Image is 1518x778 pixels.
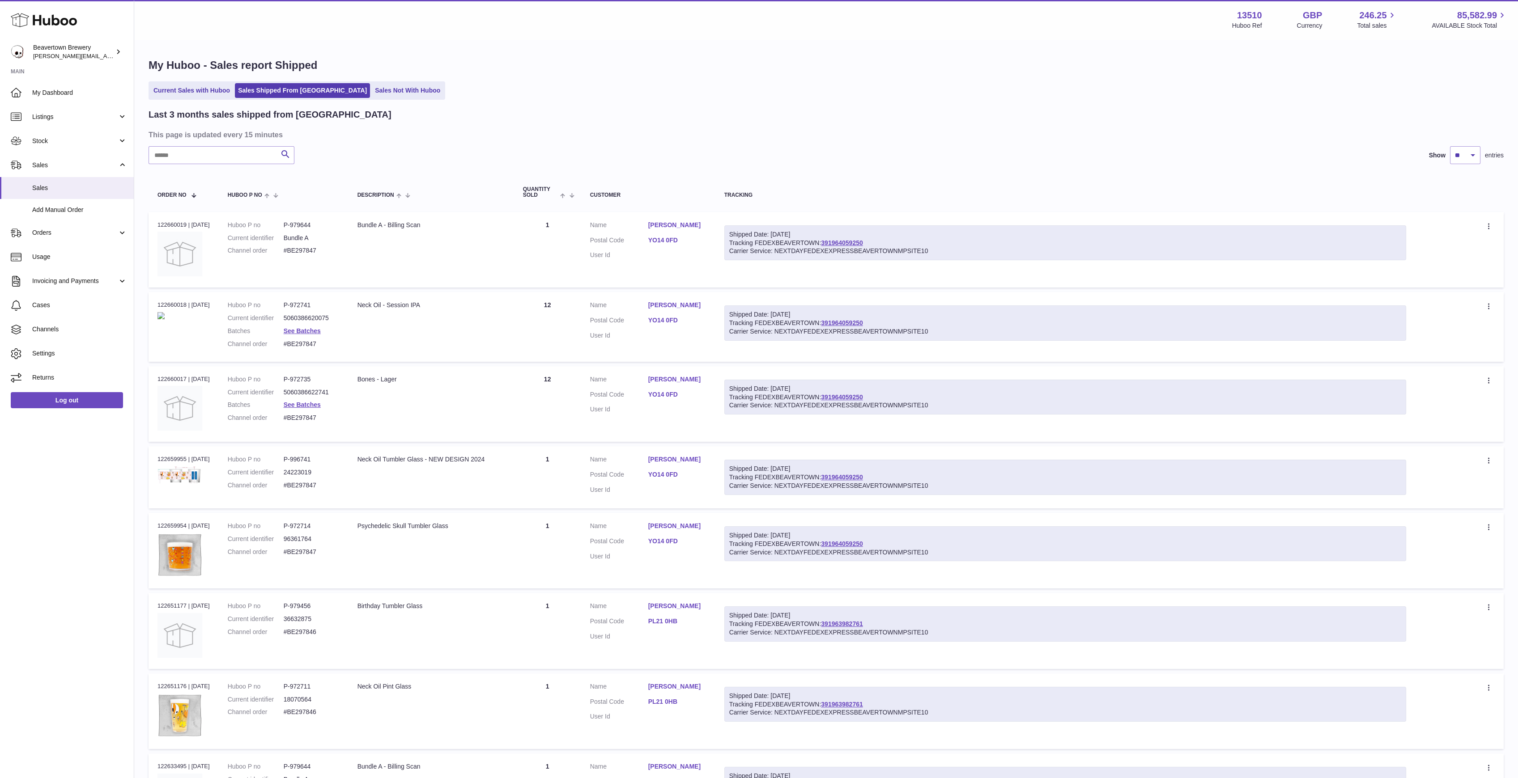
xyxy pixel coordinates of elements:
dt: Channel order [228,246,284,255]
td: 1 [514,446,581,508]
span: Usage [32,253,127,261]
span: Quantity Sold [523,186,558,198]
div: Shipped Date: [DATE] [729,531,1402,540]
dt: Channel order [228,414,284,422]
div: Carrier Service: NEXTDAYFEDEXEXPRESSBEAVERTOWNMPSITE10 [729,708,1402,717]
dd: P-972735 [284,375,340,384]
a: PL21 0HB [648,698,706,706]
dt: Name [590,682,648,693]
dd: P-979456 [284,602,340,610]
a: Sales Not With Huboo [372,83,443,98]
a: [PERSON_NAME] [648,602,706,610]
strong: GBP [1303,9,1322,21]
span: Sales [32,184,127,192]
dd: 24223019 [284,468,340,477]
dd: #BE297846 [284,628,340,636]
dd: P-972711 [284,682,340,691]
dd: #BE297847 [284,246,340,255]
span: Settings [32,349,127,358]
div: Carrier Service: NEXTDAYFEDEXEXPRESSBEAVERTOWNMPSITE10 [729,482,1402,490]
div: 122659954 | [DATE] [157,522,210,530]
a: 391964059250 [821,319,863,326]
a: [PERSON_NAME] [648,762,706,771]
div: Birthday Tumbler Glass [357,602,505,610]
div: Tracking FEDEXBEAVERTOWN: [724,225,1407,261]
span: AVAILABLE Stock Total [1432,21,1507,30]
a: 85,582.99 AVAILABLE Stock Total [1432,9,1507,30]
img: no-photo.jpg [157,386,202,431]
dt: Name [590,375,648,386]
div: Beavertown Brewery [33,43,114,60]
div: Carrier Service: NEXTDAYFEDEXEXPRESSBEAVERTOWNMPSITE10 [729,401,1402,410]
dt: Postal Code [590,390,648,401]
div: Neck Oil Tumbler Glass - NEW DESIGN 2024 [357,455,505,464]
h2: Last 3 months sales shipped from [GEOGRAPHIC_DATA] [149,109,391,121]
dt: Current identifier [228,234,284,242]
dd: Bundle A [284,234,340,242]
img: Matthew.McCormack@beavertownbrewery.co.uk [11,45,24,59]
dt: User Id [590,552,648,561]
dt: User Id [590,331,648,340]
dt: Batches [228,401,284,409]
span: entries [1485,151,1504,160]
dt: Huboo P no [228,762,284,771]
span: Returns [32,373,127,382]
dt: Name [590,301,648,312]
div: Carrier Service: NEXTDAYFEDEXEXPRESSBEAVERTOWNMPSITE10 [729,247,1402,255]
div: Tracking [724,192,1407,198]
a: YO14 0FD [648,390,706,399]
a: See Batches [284,401,321,408]
dt: Channel order [228,628,284,636]
dd: 36632875 [284,615,340,623]
a: Sales Shipped From [GEOGRAPHIC_DATA] [235,83,370,98]
dt: Channel order [228,548,284,556]
dd: #BE297847 [284,414,340,422]
td: 1 [514,593,581,668]
a: 391964059250 [821,540,863,547]
dt: Current identifier [228,535,284,543]
td: 1 [514,513,581,588]
div: Customer [590,192,706,198]
span: Huboo P no [228,192,262,198]
dt: Huboo P no [228,221,284,229]
a: [PERSON_NAME] [648,522,706,530]
a: Current Sales with Huboo [150,83,233,98]
dt: Channel order [228,708,284,716]
div: Shipped Date: [DATE] [729,310,1402,319]
dt: Channel order [228,340,284,348]
span: Description [357,192,394,198]
td: 1 [514,212,581,288]
dt: Huboo P no [228,602,284,610]
div: Tracking FEDEXBEAVERTOWN: [724,305,1407,341]
div: Carrier Service: NEXTDAYFEDEXEXPRESSBEAVERTOWNMPSITE10 [729,327,1402,336]
dt: Huboo P no [228,682,284,691]
dt: Current identifier [228,388,284,397]
dd: 5060386622741 [284,388,340,397]
div: Tracking FEDEXBEAVERTOWN: [724,526,1407,562]
img: 1720626340.png [157,466,202,483]
label: Show [1429,151,1446,160]
span: Listings [32,113,118,121]
a: 246.25 Total sales [1357,9,1397,30]
dd: #BE297846 [284,708,340,716]
td: 12 [514,292,581,362]
div: Neck Oil - Session IPA [357,301,505,309]
a: Log out [11,392,123,408]
img: beavertown-brewery-psychedelic-tumbler-glass_833d0b27-4866-49f0-895d-c202ab10c88f.png [157,533,202,577]
a: [PERSON_NAME] [648,682,706,691]
span: Order No [157,192,187,198]
dd: #BE297847 [284,548,340,556]
dt: User Id [590,251,648,259]
h1: My Huboo - Sales report Shipped [149,58,1504,72]
dd: P-979644 [284,221,340,229]
dd: P-972741 [284,301,340,309]
span: Total sales [1357,21,1397,30]
dt: Name [590,522,648,533]
div: 122660019 | [DATE] [157,221,210,229]
a: [PERSON_NAME] [648,375,706,384]
span: Stock [32,137,118,145]
span: 85,582.99 [1457,9,1497,21]
a: 391963982761 [821,701,863,708]
dd: #BE297847 [284,340,340,348]
div: Currency [1297,21,1322,30]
